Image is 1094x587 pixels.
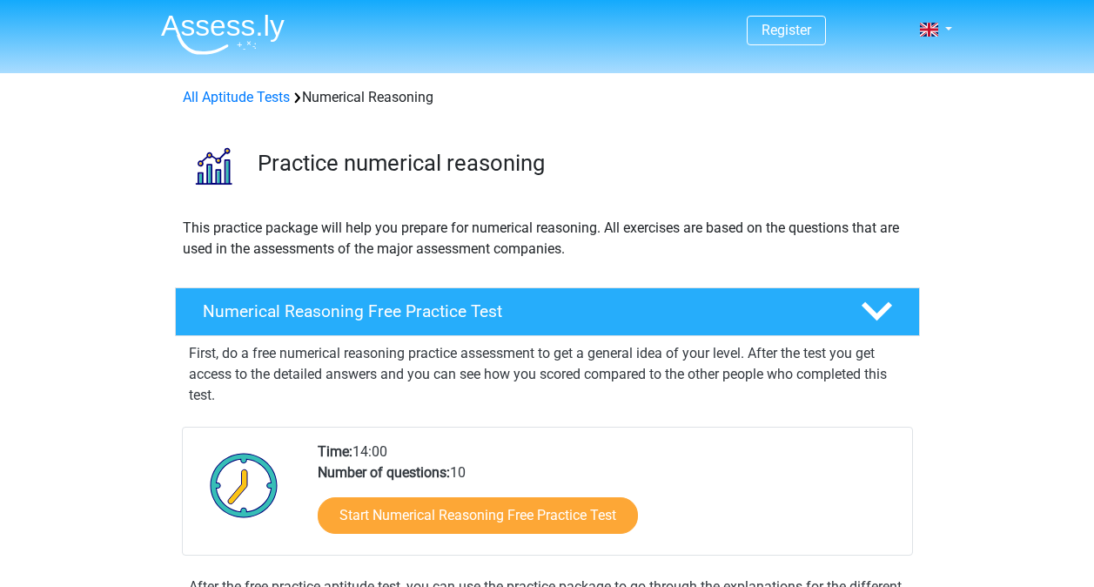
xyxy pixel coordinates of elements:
[189,343,906,406] p: First, do a free numerical reasoning practice assessment to get a general idea of your level. Aft...
[203,301,833,321] h4: Numerical Reasoning Free Practice Test
[168,287,927,336] a: Numerical Reasoning Free Practice Test
[318,443,352,460] b: Time:
[318,464,450,481] b: Number of questions:
[161,14,285,55] img: Assessly
[258,150,906,177] h3: Practice numerical reasoning
[200,442,288,529] img: Clock
[762,22,811,38] a: Register
[305,442,911,555] div: 14:00 10
[183,89,290,105] a: All Aptitude Tests
[183,218,912,260] p: This practice package will help you prepare for numerical reasoning. All exercises are based on t...
[318,497,638,534] a: Start Numerical Reasoning Free Practice Test
[176,87,919,108] div: Numerical Reasoning
[176,129,250,203] img: numerical reasoning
